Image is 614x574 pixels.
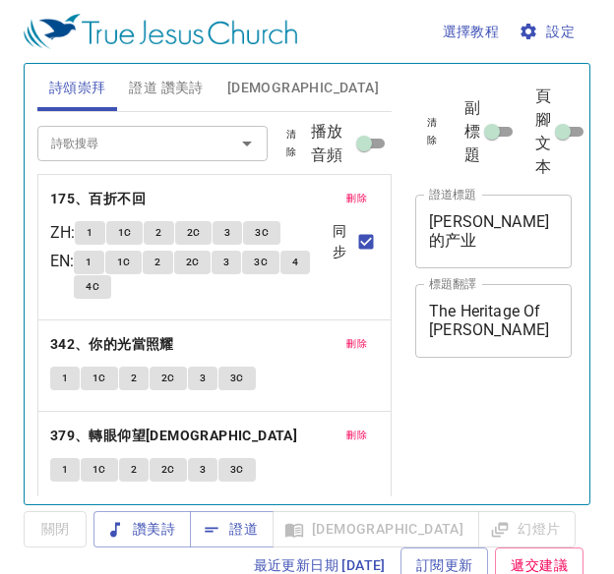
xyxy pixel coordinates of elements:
[75,221,104,245] button: 1
[50,332,177,357] button: 342、你的光當照耀
[86,278,99,296] span: 4C
[92,370,106,387] span: 1C
[535,85,551,179] span: 頁腳文本
[333,221,353,262] span: 同步
[415,111,449,152] button: 清除
[187,224,201,242] span: 2C
[109,517,175,542] span: 讚美詩
[515,14,583,50] button: 設定
[50,332,174,357] b: 342、你的光當照耀
[155,224,161,242] span: 2
[186,254,200,271] span: 2C
[129,76,203,100] span: 證道 讚美詩
[87,224,92,242] span: 1
[50,221,75,245] p: ZH :
[200,370,206,387] span: 3
[188,367,217,390] button: 3
[106,221,144,245] button: 1C
[62,461,68,479] span: 1
[49,76,106,100] span: 詩頌崇拜
[105,251,143,274] button: 1C
[335,187,379,210] button: 刪除
[174,251,212,274] button: 2C
[283,126,299,161] span: 清除
[200,461,206,479] span: 3
[335,424,379,447] button: 刪除
[24,14,297,49] img: True Jesus Church
[74,275,111,299] button: 4C
[190,511,274,547] button: 證道
[175,221,213,245] button: 2C
[218,367,256,390] button: 3C
[254,254,268,271] span: 3C
[292,254,298,271] span: 4
[429,302,558,339] textarea: The Heritage Of [PERSON_NAME]
[50,187,146,211] b: 175、百折不回
[227,76,379,100] span: [DEMOGRAPHIC_DATA]
[223,254,229,271] span: 3
[50,424,297,448] b: 379、轉眼仰望[DEMOGRAPHIC_DATA]
[154,254,160,271] span: 2
[118,224,132,242] span: 1C
[233,130,261,157] button: Open
[131,370,137,387] span: 2
[311,120,352,167] span: 播放音頻
[212,251,241,274] button: 3
[50,367,80,390] button: 1
[81,367,118,390] button: 1C
[188,458,217,482] button: 3
[255,224,269,242] span: 3C
[280,251,310,274] button: 4
[119,367,149,390] button: 2
[161,461,175,479] span: 2C
[218,458,256,482] button: 3C
[464,96,480,167] span: 副標題
[86,254,92,271] span: 1
[335,332,379,356] button: 刪除
[213,221,242,245] button: 3
[407,378,543,550] iframe: from-child
[435,14,508,50] button: 選擇教程
[224,224,230,242] span: 3
[522,20,575,44] span: 設定
[243,221,280,245] button: 3C
[50,458,80,482] button: 1
[429,212,558,250] textarea: [PERSON_NAME]的产业
[74,251,103,274] button: 1
[81,458,118,482] button: 1C
[346,335,367,353] span: 刪除
[131,461,137,479] span: 2
[144,221,173,245] button: 2
[143,251,172,274] button: 2
[230,461,244,479] span: 3C
[427,114,437,149] span: 清除
[50,187,150,211] button: 175、百折不回
[117,254,131,271] span: 1C
[93,511,191,547] button: 讚美詩
[119,458,149,482] button: 2
[150,367,187,390] button: 2C
[206,517,258,542] span: 證道
[230,370,244,387] span: 3C
[50,250,74,273] p: EN :
[346,427,367,444] span: 刪除
[242,251,279,274] button: 3C
[92,461,106,479] span: 1C
[150,458,187,482] button: 2C
[50,424,301,448] button: 379、轉眼仰望[DEMOGRAPHIC_DATA]
[161,370,175,387] span: 2C
[346,190,367,207] span: 刪除
[443,20,500,44] span: 選擇教程
[62,370,68,387] span: 1
[272,123,311,164] button: 清除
